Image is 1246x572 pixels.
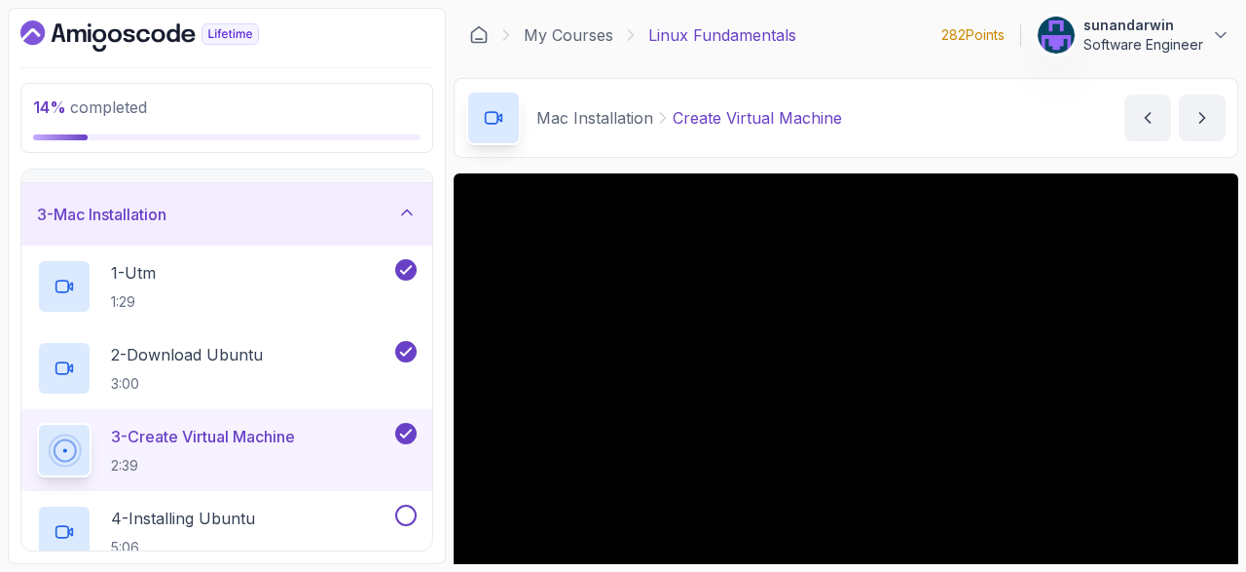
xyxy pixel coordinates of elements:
[111,538,255,557] p: 5:06
[111,343,263,366] p: 2 - Download Ubuntu
[1037,16,1230,55] button: user profile imagesunandarwinSoftware Engineer
[111,507,255,530] p: 4 - Installing Ubuntu
[941,25,1005,45] p: 282 Points
[21,183,432,246] button: 3-Mac Installation
[37,341,417,396] button: 2-Download Ubuntu3:00
[536,106,653,130] p: Mac Installation
[33,97,147,117] span: completed
[111,374,263,394] p: 3:00
[648,23,796,47] p: Linux Fundamentals
[33,97,66,117] span: 14 %
[37,259,417,314] button: 1-Utm1:29
[673,106,842,130] p: Create Virtual Machine
[37,203,166,226] h3: 3 - Mac Installation
[37,423,417,477] button: 3-Create Virtual Machine2:39
[1124,95,1171,141] button: previous content
[1038,17,1075,54] img: user profile image
[111,261,156,285] p: 1 - Utm
[37,505,417,559] button: 4-Installing Ubuntu5:06
[1083,16,1203,35] p: sunandarwin
[1083,35,1203,55] p: Software Engineer
[111,456,295,476] p: 2:39
[111,292,156,312] p: 1:29
[111,425,295,448] p: 3 - Create Virtual Machine
[469,25,489,45] a: Dashboard
[1179,95,1226,141] button: next content
[20,20,304,52] a: Dashboard
[524,23,613,47] a: My Courses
